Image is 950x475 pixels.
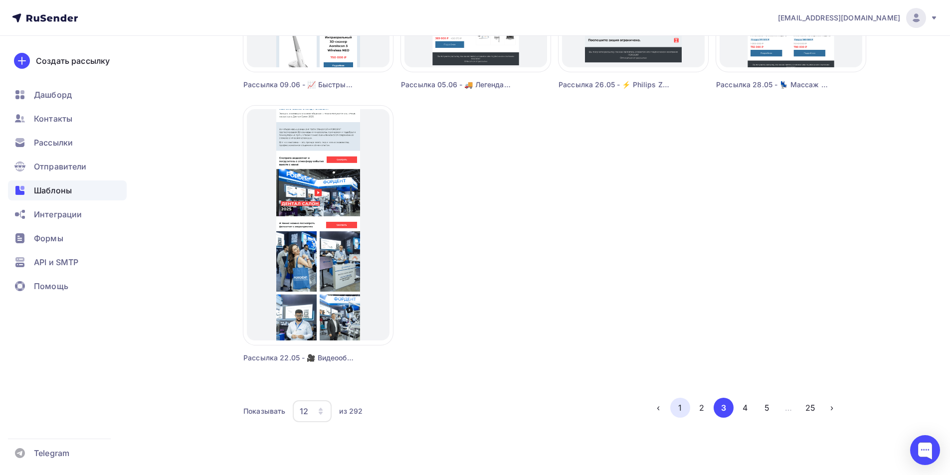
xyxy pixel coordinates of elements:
span: [EMAIL_ADDRESS][DOMAIN_NAME] [778,13,900,23]
div: Рассылка 28.05 - 💺 Массаж в кабинете стоматолога Новинка - установка Safety M8 [716,80,828,90]
span: API и SMTP [34,256,78,268]
div: Рассылка 05.06 - 🚚 Легендарная установка с бесплатной доставкой AY-A 3000 с нижней подачей [401,80,513,90]
span: Отправители [34,160,87,172]
button: Go to page 3 [714,398,734,418]
a: Контакты [8,109,127,129]
button: 12 [292,400,332,423]
span: Помощь [34,280,68,292]
a: Шаблоны [8,180,127,200]
span: Формы [34,232,63,244]
span: Шаблоны [34,184,72,196]
button: Go to next page [822,398,842,418]
div: Показывать [243,406,285,416]
div: Рассылка 09.06 - 📈 Быстрый старт в работе с 3D-сканером Комплект под ключ [243,80,356,90]
span: Контакты [34,113,72,125]
div: 12 [300,405,308,417]
button: Go to previous page [648,398,668,418]
div: из 292 [339,406,363,416]
button: Go to page 2 [692,398,712,418]
button: Go to page 25 [800,398,820,418]
span: Интеграции [34,208,82,220]
ul: Pagination [648,398,842,418]
a: Рассылки [8,133,127,153]
div: Рассылка 22.05 - 🎥 Видеообзор с выставки [PERSON_NAME] 2025 Как это было: стенд FORDENT [243,353,356,363]
a: Отправители [8,157,127,176]
a: Формы [8,228,127,248]
a: [EMAIL_ADDRESS][DOMAIN_NAME] [778,8,938,28]
button: Go to page 4 [735,398,755,418]
div: Создать рассылку [36,55,110,67]
span: Рассылки [34,137,73,149]
a: Дашборд [8,85,127,105]
button: Go to page 1 [670,398,690,418]
span: Telegram [34,447,69,459]
span: Дашборд [34,89,72,101]
div: Рассылка 26.05 - ⚡️ Philips Zoom! [PERSON_NAME] — лидер в профессиональном отбеливании зубов [559,80,671,90]
button: Go to page 5 [757,398,777,418]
